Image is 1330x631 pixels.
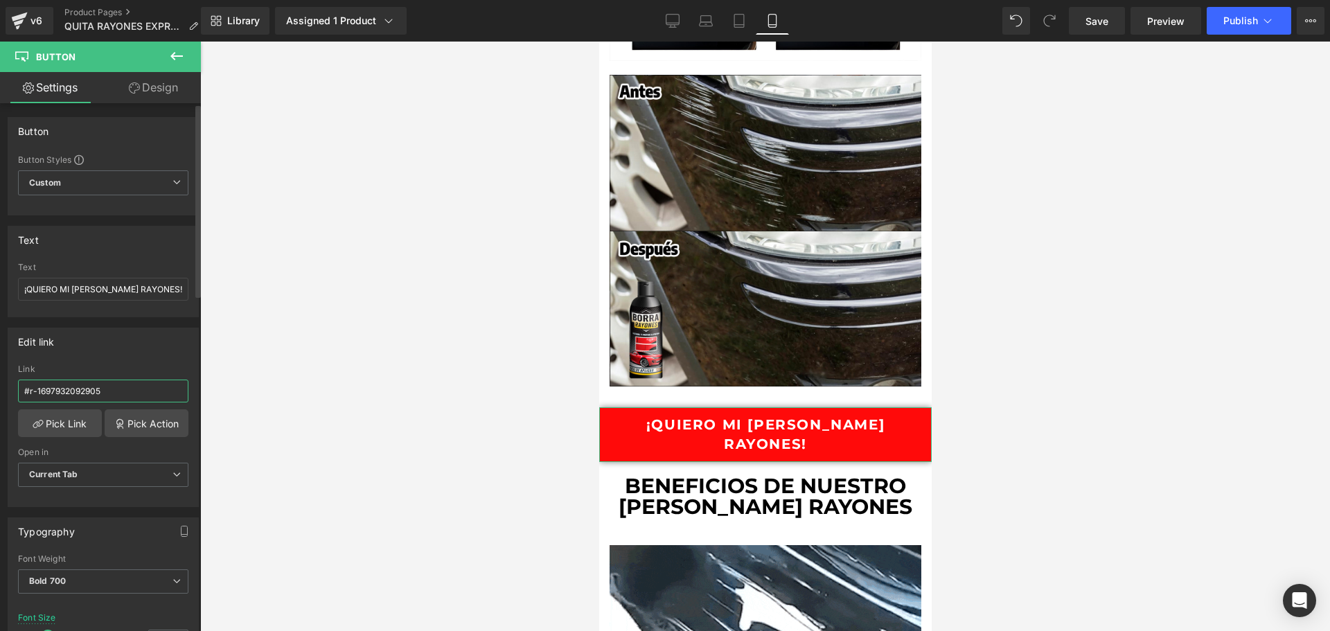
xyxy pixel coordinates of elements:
a: New Library [201,7,269,35]
div: Font Weight [18,554,188,564]
button: Undo [1002,7,1030,35]
span: QUITA RAYONES EXPRESS [64,21,183,32]
a: Laptop [689,7,722,35]
b: BENEFICIOS DE NUESTRo [PERSON_NAME] rayones [19,432,313,478]
div: Typography [18,518,75,537]
button: Publish [1207,7,1291,35]
a: Tablet [722,7,756,35]
div: Button Styles [18,154,188,165]
div: Button [18,118,48,137]
div: Text [18,263,188,272]
button: Redo [1036,7,1063,35]
b: Custom [29,177,61,189]
div: Open in [18,447,188,457]
span: Button [36,51,76,62]
a: Preview [1130,7,1201,35]
span: Preview [1147,14,1185,28]
div: Open Intercom Messenger [1283,584,1316,617]
a: v6 [6,7,53,35]
a: Desktop [656,7,689,35]
button: More [1297,7,1324,35]
a: Mobile [756,7,789,35]
div: v6 [28,12,45,30]
span: Save [1085,14,1108,28]
div: Font Size [18,613,56,623]
span: ¡QUIERO MI [PERSON_NAME] RAYONES! [15,373,318,413]
div: Edit link [18,328,55,348]
input: https://your-shop.myshopify.com [18,380,188,402]
div: Link [18,364,188,374]
span: Library [227,15,260,27]
div: Text [18,226,39,246]
b: Current Tab [29,469,78,479]
a: Design [103,72,204,103]
div: Assigned 1 Product [286,14,396,28]
a: Pick Link [18,409,102,437]
a: Product Pages [64,7,209,18]
span: Publish [1223,15,1258,26]
a: Pick Action [105,409,188,437]
b: Bold 700 [29,576,66,586]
